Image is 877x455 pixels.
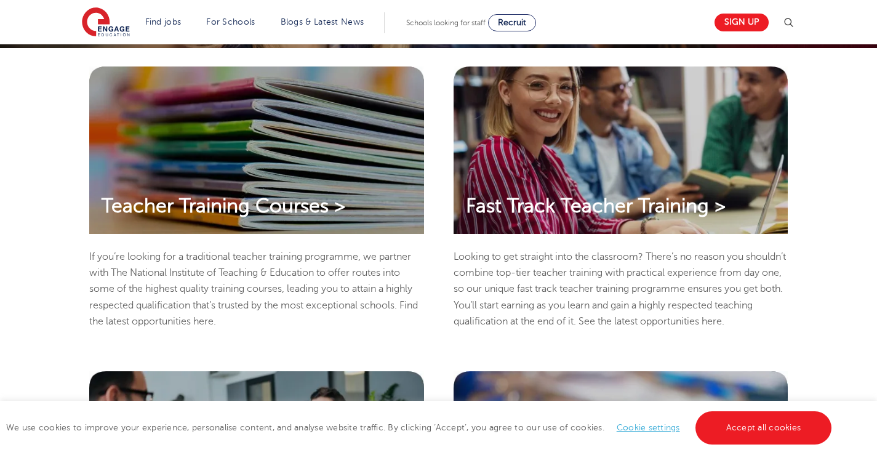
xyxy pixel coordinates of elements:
[89,66,424,234] img: Teacher Training Courses
[617,423,680,432] a: Cookie settings
[488,14,536,31] a: Recruit
[102,195,345,217] span: Teacher Training Courses >
[466,195,726,217] span: Fast Track Teacher Training >
[454,251,786,327] span: Looking to get straight into the classroom? There’s no reason you shouldn’t combine top-tier teac...
[89,251,418,327] span: If you’re looking for a traditional teacher training programme, we partner with The National Inst...
[206,17,255,26] a: For Schools
[89,195,358,218] a: Teacher Training Courses >
[82,7,130,38] img: Engage Education
[715,14,769,31] a: Sign up
[454,195,738,218] a: Fast Track Teacher Training >
[406,18,486,27] span: Schools looking for staff
[6,423,835,432] span: We use cookies to improve your experience, personalise content, and analyse website traffic. By c...
[695,411,832,445] a: Accept all cookies
[281,17,364,26] a: Blogs & Latest News
[498,18,526,27] span: Recruit
[454,66,788,234] img: Fast Track Teacher Training
[145,17,182,26] a: Find jobs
